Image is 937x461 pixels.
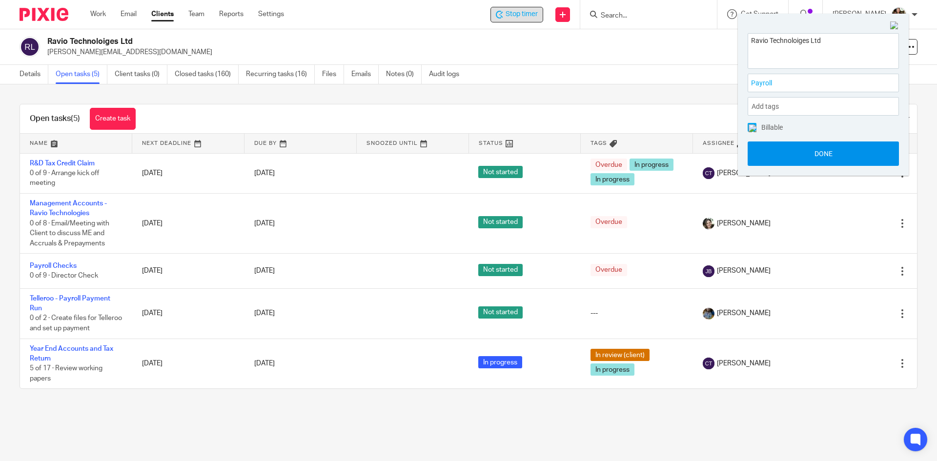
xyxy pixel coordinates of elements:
[591,159,627,171] span: Overdue
[703,308,714,320] img: Jaskaran%20Singh.jpeg
[254,360,275,367] span: [DATE]
[717,359,771,368] span: [PERSON_NAME]
[30,170,99,187] span: 0 of 9 · Arrange kick off meeting
[478,216,523,228] span: Not started
[30,345,113,362] a: Year End Accounts and Tax Return
[367,140,418,146] span: Snoozed Until
[761,124,783,131] span: Billable
[478,356,522,368] span: In progress
[479,140,503,146] span: Status
[703,358,714,369] img: svg%3E
[121,9,137,19] a: Email
[90,9,106,19] a: Work
[246,65,315,84] a: Recurring tasks (16)
[630,159,673,171] span: In progress
[254,267,275,274] span: [DATE]
[751,78,874,88] span: Payroll
[717,219,771,228] span: [PERSON_NAME]
[591,363,634,376] span: In progress
[47,47,785,57] p: [PERSON_NAME][EMAIL_ADDRESS][DOMAIN_NAME]
[115,65,167,84] a: Client tasks (0)
[591,140,607,146] span: Tags
[20,8,68,21] img: Pixie
[175,65,239,84] a: Closed tasks (160)
[30,273,98,280] span: 0 of 9 · Director Check
[254,310,275,317] span: [DATE]
[717,266,771,276] span: [PERSON_NAME]
[478,264,523,276] span: Not started
[717,308,771,318] span: [PERSON_NAME]
[741,11,778,18] span: Get Support
[891,7,907,22] img: MaxAcc_Sep21_ElliDeanPhoto_030.jpg
[219,9,244,19] a: Reports
[351,65,379,84] a: Emails
[386,65,422,84] a: Notes (0)
[151,9,174,19] a: Clients
[30,200,107,217] a: Management Accounts - Ravio Technologies
[322,65,344,84] a: Files
[748,141,899,166] button: Done
[717,168,771,178] span: [PERSON_NAME]
[478,306,523,319] span: Not started
[132,288,244,339] td: [DATE]
[30,160,95,167] a: R&D Tax Credit Claim
[890,21,899,30] img: Close
[20,65,48,84] a: Details
[90,108,136,130] a: Create task
[591,264,627,276] span: Overdue
[703,218,714,229] img: barbara-raine-.jpg
[703,167,714,179] img: svg%3E
[132,193,244,253] td: [DATE]
[56,65,107,84] a: Open tasks (5)
[429,65,467,84] a: Audit logs
[703,265,714,277] img: svg%3E
[30,262,77,269] a: Payroll Checks
[30,315,122,332] span: 0 of 2 · Create files for Telleroo and set up payment
[30,365,102,382] span: 5 of 17 · Review working papers
[478,166,523,178] span: Not started
[30,220,109,247] span: 0 of 8 · Email/Meeting with Client to discuss ME and Accruals & Prepayments
[258,9,284,19] a: Settings
[254,220,275,227] span: [DATE]
[833,9,886,19] p: [PERSON_NAME]
[132,254,244,288] td: [DATE]
[591,216,627,228] span: Overdue
[30,114,80,124] h1: Open tasks
[752,99,784,114] span: Add tags
[47,37,637,47] h2: Ravio Technoloiges Ltd
[490,7,543,22] div: Ravio Technoloiges Ltd
[591,349,650,361] span: In review (client)
[749,124,756,132] img: checked.png
[591,308,683,318] div: ---
[20,37,40,57] img: svg%3E
[71,115,80,122] span: (5)
[30,295,110,312] a: Telleroo - Payroll Payment Run
[600,12,688,20] input: Search
[132,153,244,193] td: [DATE]
[591,173,634,185] span: In progress
[254,170,275,177] span: [DATE]
[188,9,204,19] a: Team
[506,9,538,20] span: Stop timer
[132,339,244,388] td: [DATE]
[748,34,898,65] textarea: Ravio Technoloiges Ltd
